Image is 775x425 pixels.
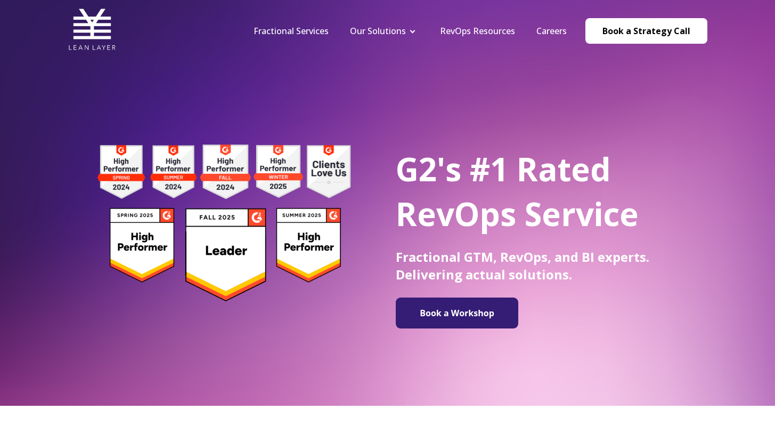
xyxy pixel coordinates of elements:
a: RevOps Resources [440,25,515,37]
span: Fractional GTM, RevOps, and BI experts. Delivering actual solutions. [396,248,649,283]
div: Navigation Menu [243,25,577,37]
a: Careers [536,25,567,37]
span: G2's #1 Rated RevOps Service [396,147,639,236]
img: g2 badges [79,141,369,304]
a: Our Solutions [350,25,406,37]
img: Lean Layer Logo [68,5,116,53]
a: Book a Strategy Call [585,18,707,44]
img: Book a Workshop [401,302,513,324]
a: Fractional Services [254,25,329,37]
